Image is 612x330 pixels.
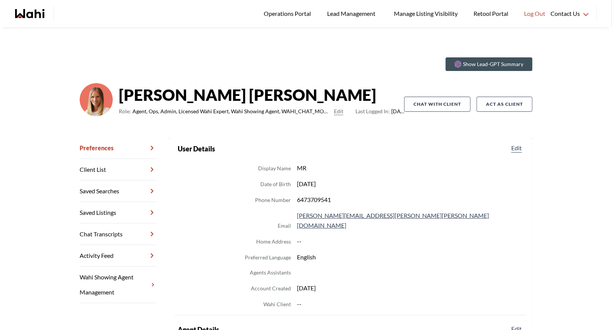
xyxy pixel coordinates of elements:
[260,180,291,189] dt: Date of Birth
[297,299,523,309] dd: --
[80,224,157,245] a: Chat Transcripts
[119,107,131,116] span: Role:
[404,97,471,112] button: Chat with client
[258,164,291,173] dt: Display Name
[80,267,157,303] a: Wahi Showing Agent Management
[297,252,523,262] dd: English
[80,137,157,159] a: Preferences
[251,284,291,293] dt: Account Created
[477,97,532,112] button: Act as Client
[245,253,291,262] dt: Preferred Language
[119,83,404,106] strong: [PERSON_NAME] [PERSON_NAME]
[524,9,545,19] span: Log Out
[392,9,460,19] span: Manage Listing Visibility
[474,9,511,19] span: Retool Portal
[446,57,532,71] button: Show Lead-GPT Summary
[355,107,404,116] span: [DATE]
[80,180,157,202] a: Saved Searches
[178,143,215,154] h2: User Details
[256,237,291,246] dt: Home Address
[255,196,291,205] dt: Phone Number
[15,9,45,18] a: Wahi homepage
[327,9,378,19] span: Lead Management
[80,245,157,267] a: Activity Feed
[463,60,523,68] p: Show Lead-GPT Summary
[334,107,343,116] button: Edit
[264,9,314,19] span: Operations Portal
[297,211,523,230] dd: [PERSON_NAME][EMAIL_ADDRESS][PERSON_NAME][PERSON_NAME][DOMAIN_NAME]
[297,179,523,189] dd: [DATE]
[297,195,523,205] dd: 6473709541
[510,143,523,153] button: Edit
[263,300,291,309] dt: Wahi Client
[297,236,523,246] dd: --
[355,108,390,114] span: Last Logged In:
[80,202,157,224] a: Saved Listings
[132,107,331,116] span: Agent, Ops, Admin, Licensed Wahi Expert, Wahi Showing Agent, WAHI_CHAT_MODERATOR
[80,83,113,116] img: 0f07b375cde2b3f9.png
[250,268,291,277] dt: Agents Assistants
[297,283,523,293] dd: [DATE]
[80,159,157,180] a: Client List
[278,221,291,230] dt: Email
[297,163,523,173] dd: MR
